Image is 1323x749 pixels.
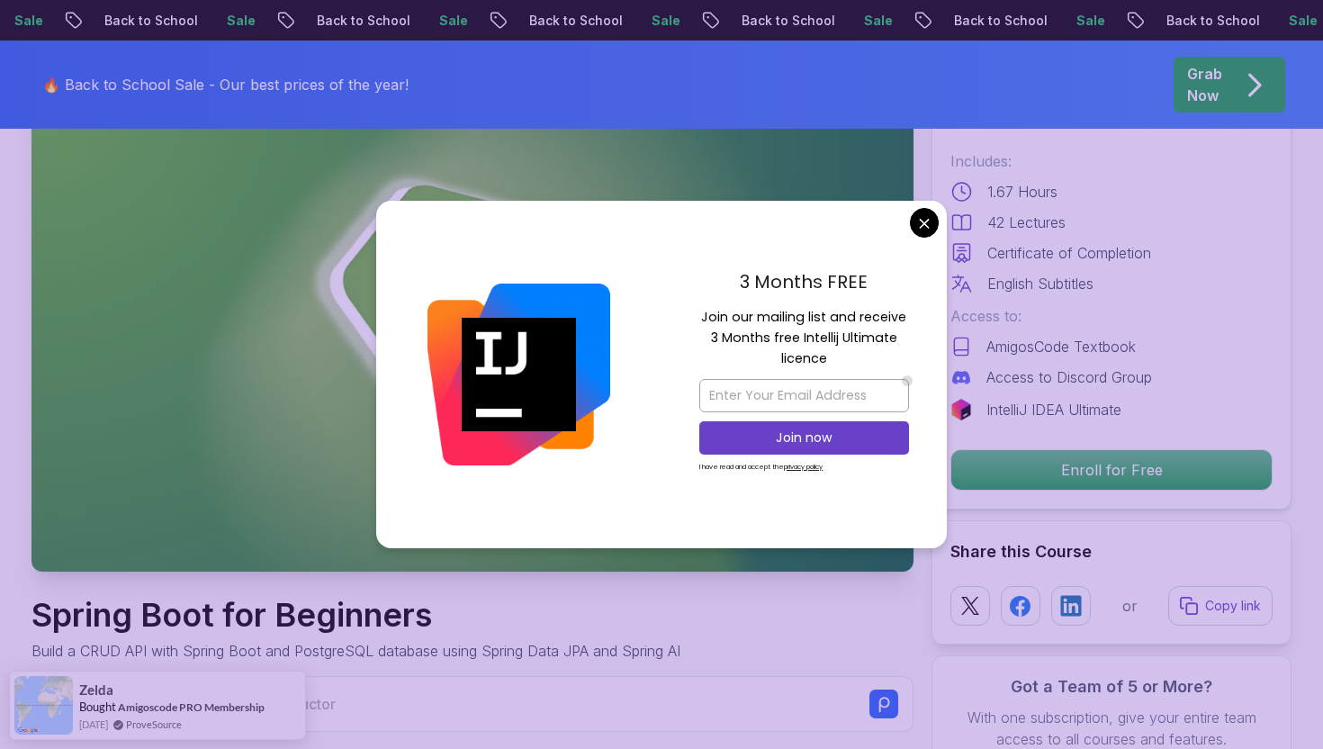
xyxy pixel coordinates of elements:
[1119,12,1241,30] p: Back to School
[1241,12,1299,30] p: Sale
[987,242,1151,264] p: Certificate of Completion
[14,676,73,735] img: provesource social proof notification image
[42,74,409,95] p: 🔥 Back to School Sale - Our best prices of the year!
[118,699,265,715] a: Amigoscode PRO Membership
[1122,595,1138,617] p: or
[31,640,680,662] p: Build a CRUD API with Spring Boot and PostgreSQL database using Spring Data JPA and Spring AI
[986,399,1121,420] p: IntelliJ IDEA Ultimate
[481,12,604,30] p: Back to School
[986,336,1136,357] p: AmigosCode Textbook
[950,539,1273,564] h2: Share this Course
[950,150,1273,172] p: Includes:
[179,12,237,30] p: Sale
[950,674,1273,699] h3: Got a Team of 5 or More?
[1205,597,1261,615] p: Copy link
[79,699,116,714] span: Bought
[986,366,1152,388] p: Access to Discord Group
[79,682,113,698] span: Zelda
[269,12,391,30] p: Back to School
[987,273,1093,294] p: English Subtitles
[950,305,1273,327] p: Access to:
[694,12,816,30] p: Back to School
[1168,586,1273,626] button: Copy link
[79,717,108,732] span: [DATE]
[950,399,972,420] img: jetbrains logo
[951,450,1272,490] p: Enroll for Free
[31,76,913,572] img: spring-boot-for-beginners_thumbnail
[950,449,1273,491] button: Enroll for Free
[604,12,661,30] p: Sale
[987,181,1057,203] p: 1.67 Hours
[1029,12,1086,30] p: Sale
[126,717,182,732] a: ProveSource
[1187,63,1222,106] p: Grab Now
[906,12,1029,30] p: Back to School
[391,12,449,30] p: Sale
[816,12,874,30] p: Sale
[987,212,1066,233] p: 42 Lectures
[57,12,179,30] p: Back to School
[31,597,680,633] h1: Spring Boot for Beginners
